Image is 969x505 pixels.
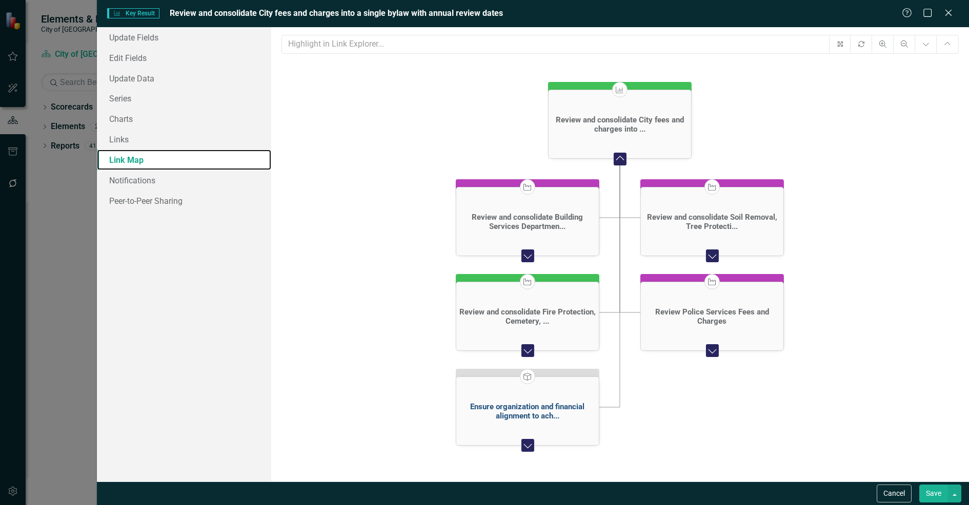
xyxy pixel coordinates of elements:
[456,402,599,420] a: Ensure organization and financial alignment to ach...
[281,35,830,54] input: Highlight in Link Explorer...
[456,213,599,231] a: Review and consolidate Building Services Departmen...
[97,48,271,68] a: Edit Fields
[459,213,596,231] div: Review and consolidate Building Services Departmen...
[643,307,781,326] div: Review Police Services Fees and Charges
[459,402,596,420] div: Ensure organization and financial alignment to ach...
[97,191,271,211] a: Peer-to-Peer Sharing
[170,8,503,18] span: Review and consolidate City fees and charges into a single bylaw with annual review dates
[459,307,596,326] div: Review and consolidate Fire Protection, Cemetery, ...
[97,109,271,129] a: Charts
[456,307,599,326] a: Review and consolidate Fire Protection, Cemetery, ...
[97,170,271,191] a: Notifications
[641,307,783,326] a: Review Police Services Fees and Charges
[97,150,271,170] a: Link Map
[549,115,691,134] a: Review and consolidate City fees and charges into ...
[107,8,159,18] span: Key Result
[97,129,271,150] a: Links
[97,88,271,109] a: Series
[641,213,783,231] a: Review and consolidate Soil Removal, Tree Protecti...
[551,115,689,134] div: Review and consolidate City fees and charges into ...
[97,27,271,48] a: Update Fields
[643,213,781,231] div: Review and consolidate Soil Removal, Tree Protecti...
[919,485,948,502] button: Save
[97,68,271,89] a: Update Data
[877,485,912,502] button: Cancel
